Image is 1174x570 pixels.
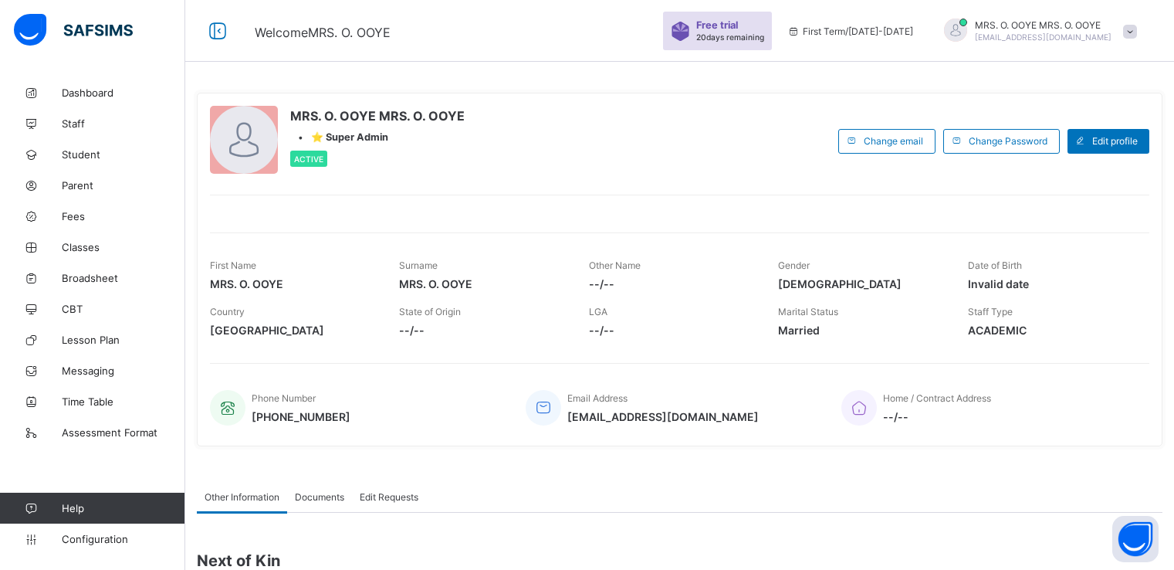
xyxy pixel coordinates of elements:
[14,14,133,46] img: safsims
[975,32,1111,42] span: [EMAIL_ADDRESS][DOMAIN_NAME]
[62,334,185,346] span: Lesson Plan
[567,392,628,404] span: Email Address
[399,277,565,290] span: MRS. O. OOYE
[255,25,391,40] span: Welcome MRS. O. OOYE
[696,32,764,42] span: 20 days remaining
[968,260,1022,271] span: Date of Birth
[62,395,185,408] span: Time Table
[589,324,755,337] span: --/--
[290,108,465,124] span: MRS. O. OOYE MRS. O. OOYE
[311,131,388,143] span: ⭐ Super Admin
[62,241,185,253] span: Classes
[968,277,1134,290] span: Invalid date
[62,502,184,514] span: Help
[295,491,344,503] span: Documents
[1092,135,1138,147] span: Edit profile
[589,260,641,271] span: Other Name
[778,277,944,290] span: [DEMOGRAPHIC_DATA]
[210,260,256,271] span: First Name
[62,210,185,222] span: Fees
[62,148,185,161] span: Student
[778,324,944,337] span: Married
[399,324,565,337] span: --/--
[62,117,185,130] span: Staff
[399,306,461,317] span: State of Origin
[929,19,1145,44] div: MRS. O. OOYEMRS. O. OOYE
[210,324,376,337] span: [GEOGRAPHIC_DATA]
[589,277,755,290] span: --/--
[62,87,185,99] span: Dashboard
[589,306,607,317] span: LGA
[205,491,279,503] span: Other Information
[62,303,185,315] span: CBT
[975,19,1111,31] span: MRS. O. OOYE MRS. O. OOYE
[968,324,1134,337] span: ACADEMIC
[252,392,316,404] span: Phone Number
[969,135,1047,147] span: Change Password
[62,426,185,439] span: Assessment Format
[787,25,913,37] span: session/term information
[671,22,690,41] img: sticker-purple.71386a28dfed39d6af7621340158ba97.svg
[62,365,185,377] span: Messaging
[1112,516,1159,562] button: Open asap
[883,392,991,404] span: Home / Contract Address
[210,306,245,317] span: Country
[252,410,350,423] span: [PHONE_NUMBER]
[290,131,465,143] div: •
[567,410,759,423] span: [EMAIL_ADDRESS][DOMAIN_NAME]
[210,277,376,290] span: MRS. O. OOYE
[864,135,923,147] span: Change email
[62,272,185,284] span: Broadsheet
[360,491,418,503] span: Edit Requests
[399,260,438,271] span: Surname
[197,551,1162,570] span: Next of Kin
[778,260,810,271] span: Gender
[62,179,185,192] span: Parent
[294,154,323,164] span: Active
[778,306,838,317] span: Marital Status
[62,533,184,545] span: Configuration
[968,306,1013,317] span: Staff Type
[696,19,756,31] span: Free trial
[883,410,991,423] span: --/--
